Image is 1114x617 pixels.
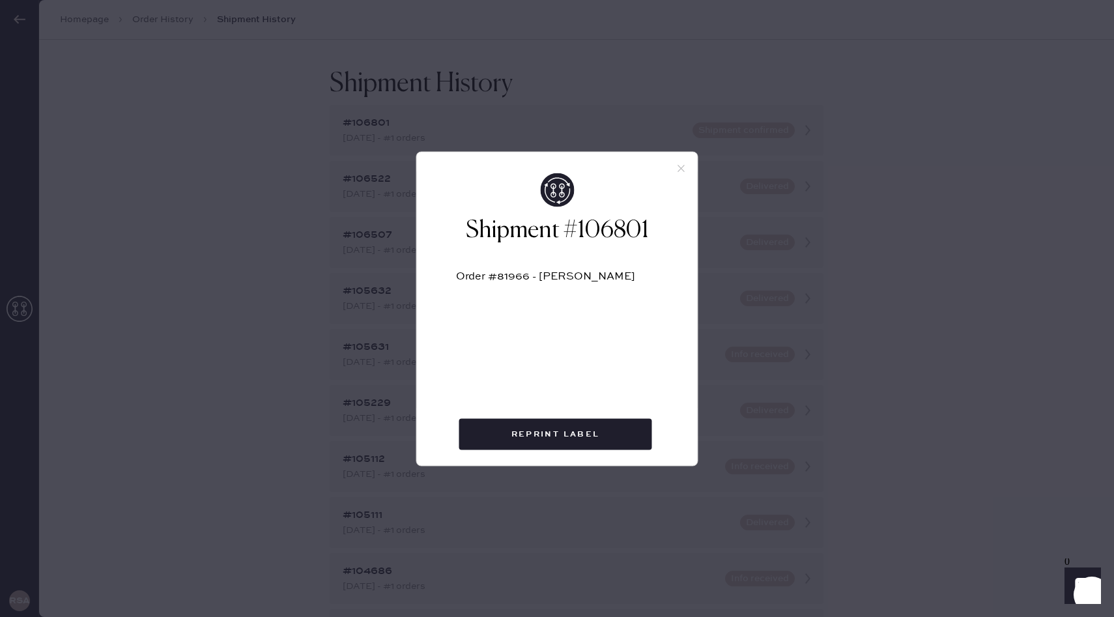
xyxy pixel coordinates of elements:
[459,418,655,450] a: Reprint Label
[456,214,659,246] h2: Shipment #106801
[459,418,652,450] button: Reprint Label
[456,271,659,293] div: Order #81966 - [PERSON_NAME]
[1052,558,1108,614] iframe: Front Chat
